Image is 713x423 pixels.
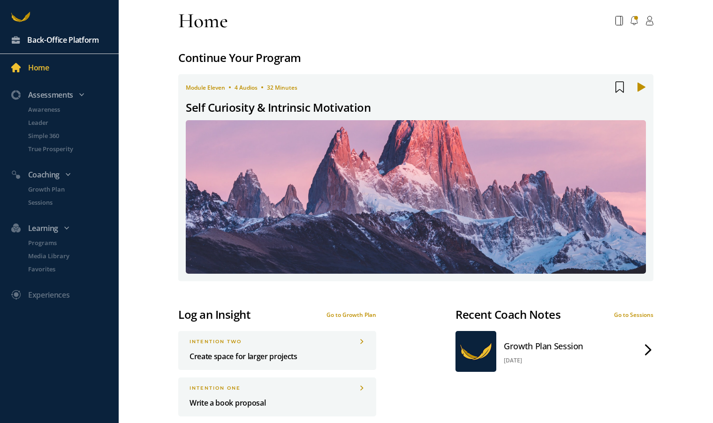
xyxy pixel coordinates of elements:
[28,251,117,261] p: Media Library
[178,331,376,370] a: INTENTION twoCreate space for larger projects
[28,198,117,207] p: Sessions
[178,306,250,323] div: Log an Insight
[455,306,561,323] div: Recent Coach Notes
[28,144,117,154] p: True Prosperity
[190,397,365,409] p: Write a book proposal
[178,377,376,416] a: INTENTION oneWrite a book proposal
[17,144,119,154] a: True Prosperity
[267,84,297,92] span: 32 Minutes
[186,99,371,116] div: Self Curiosity & Intrinsic Motivation
[190,338,365,345] div: INTENTION two
[455,331,496,372] img: abroad-gold.png
[178,74,653,281] a: module eleven4 Audios32 MinutesSelf Curiosity & Intrinsic Motivation
[28,118,117,127] p: Leader
[235,84,258,92] span: 4 Audios
[17,198,119,207] a: Sessions
[190,350,365,362] p: Create space for larger projects
[186,84,225,92] span: module eleven
[190,385,365,391] div: INTENTION one
[28,264,117,274] p: Favorites
[178,49,653,67] div: Continue Your Program
[17,105,119,114] a: Awareness
[504,338,583,354] div: Growth Plan Session
[28,238,117,247] p: Programs
[28,289,69,301] div: Experiences
[17,131,119,140] a: Simple 360
[326,311,376,319] div: Go to Growth Plan
[17,251,119,261] a: Media Library
[17,238,119,247] a: Programs
[6,89,122,101] div: Assessments
[28,185,117,194] p: Growth Plan
[6,222,122,234] div: Learning
[178,8,228,34] div: Home
[186,120,646,274] img: 624ff83b9ce498e9c2dfa7a7_1697608424.jpg
[6,169,122,181] div: Coaching
[17,264,119,274] a: Favorites
[28,105,117,114] p: Awareness
[614,311,653,319] div: Go to Sessions
[28,131,117,140] p: Simple 360
[504,356,583,364] div: [DATE]
[17,118,119,127] a: Leader
[17,185,119,194] a: Growth Plan
[455,331,653,372] a: Growth Plan Session[DATE]
[28,62,49,74] div: Home
[27,34,99,46] div: Back-Office Platform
